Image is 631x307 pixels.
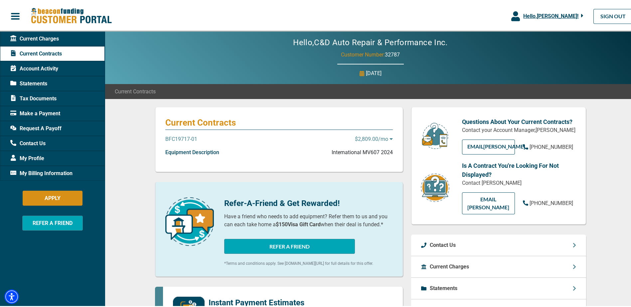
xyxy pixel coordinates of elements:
span: 32787 [385,50,400,56]
span: Make a Payment [10,108,60,116]
button: APPLY [23,189,82,204]
span: [PHONE_NUMBER] [530,199,573,205]
span: Current Charges [10,34,59,42]
p: Contact your Account Manager, [PERSON_NAME] [462,125,576,133]
span: My Profile [10,153,44,161]
h2: Hello, C&D Auto Repair & Performance Inc. [273,37,467,46]
span: [PHONE_NUMBER] [530,143,573,149]
p: Have a friend who needs to add equipment? Refer them to us and you can each take home a when thei... [224,211,393,227]
span: Current Contracts [10,49,62,56]
p: Statements [430,283,457,291]
button: REFER A FRIEND [224,238,355,253]
p: Current Contracts [165,116,393,127]
b: $150 Visa Gift Card [276,220,321,226]
p: Refer-A-Friend & Get Rewarded! [224,196,393,208]
a: [PHONE_NUMBER] [523,198,573,206]
p: International MV607 2024 [332,147,393,155]
p: Equipment Description [165,147,219,155]
p: Current Charges [430,261,469,269]
span: My Billing Information [10,168,73,176]
p: Contact [PERSON_NAME] [462,178,576,186]
span: Contact Us [10,138,46,146]
span: Request A Payoff [10,123,62,131]
span: Hello, [PERSON_NAME] ! [523,12,578,18]
p: Questions About Your Current Contracts? [462,116,576,125]
p: *Terms and conditions apply. See [DOMAIN_NAME][URL] for full details for this offer. [224,259,393,265]
p: Is A Contract You're Looking For Not Displayed? [462,160,576,178]
a: EMAIL [PERSON_NAME] [462,191,515,213]
img: refer-a-friend-icon.png [165,196,214,245]
a: EMAIL[PERSON_NAME] [462,138,515,153]
img: contract-icon.png [420,171,450,202]
p: Contact Us [430,240,456,248]
span: Customer Number: [341,50,385,56]
span: Tax Documents [10,93,57,101]
p: [DATE] [366,68,382,76]
div: Accessibility Menu [4,288,19,303]
p: BFC19717-01 [165,134,197,142]
button: REFER A FRIEND [22,214,83,229]
p: $2,809.00 /mo [355,134,393,142]
img: customer-service.png [420,121,450,149]
a: [PHONE_NUMBER] [523,142,573,150]
span: Current Contracts [115,86,156,94]
img: Beacon Funding Customer Portal Logo [31,6,112,23]
span: Statements [10,78,47,86]
span: Account Activity [10,63,58,71]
